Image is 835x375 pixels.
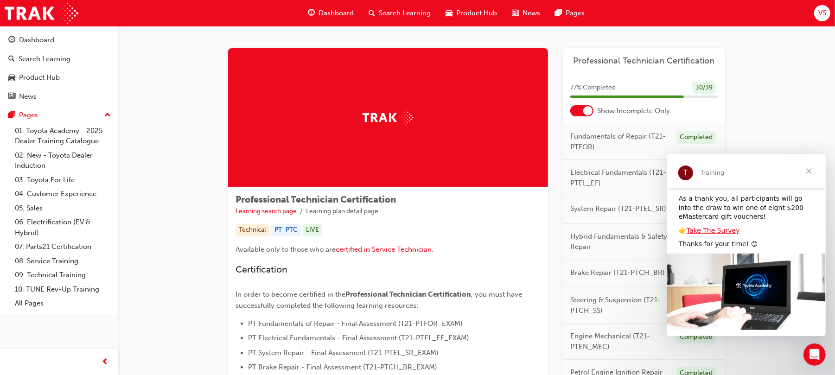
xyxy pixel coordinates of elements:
a: pages-iconPages [548,4,592,23]
span: guage-icon [308,7,315,19]
span: guage-icon [8,36,15,44]
span: In order to become certified in the [236,290,345,299]
a: 05. Sales [11,201,115,216]
button: DashboardSearch LearningProduct HubNews [4,30,115,107]
span: PT Fundamentals of Repair - Final Assessment (T21-PTFOR_EXAM) [248,319,463,328]
span: car-icon [446,7,453,19]
a: Product Hub [4,69,115,86]
div: News [19,91,37,102]
a: 08. Service Training [11,254,115,268]
a: News [4,88,115,105]
span: 77 % Completed [570,83,616,93]
span: Steering & Suspension (T21-PTCH_SS) [570,295,669,316]
span: search-icon [369,7,375,19]
a: Dashboard [4,32,115,49]
a: guage-iconDashboard [300,4,361,23]
span: News [523,8,540,19]
a: 02. New - Toyota Dealer Induction [11,148,115,173]
span: , you must have successfully completed the following learning resources: [236,290,524,310]
a: 01. Toyota Academy - 2025 Dealer Training Catalogue [11,124,115,148]
a: Learning search page [236,207,297,215]
div: LIVE [303,224,322,236]
a: Search Learning [4,51,115,68]
a: All Pages [11,296,115,311]
span: pages-icon [555,7,562,19]
div: Completed [676,131,716,144]
span: Dashboard [319,8,354,19]
img: Trak [5,3,78,24]
a: Professional Technician Certification [570,56,718,66]
span: PT Brake Repair - Final Assessment (T21-PTCH_BR_EXAM) [248,363,437,371]
div: Completed [676,331,716,343]
a: 04. Customer Experience [11,187,115,201]
span: Available only to those who are [236,245,336,254]
span: System Repair (T21-PTEL_SR) [570,203,666,214]
span: Product Hub [456,8,497,19]
a: 10. TUNE Rev-Up Training [11,282,115,297]
a: car-iconProduct Hub [438,4,504,23]
span: prev-icon [102,356,109,368]
span: Professional Technician Certification [345,290,471,299]
li: Learning plan detail page [306,206,378,217]
a: 09. Technical Training [11,268,115,282]
span: car-icon [8,74,15,82]
span: PT System Repair - Final Assessment (T21-PTEL_SR_EXAM) [248,349,439,357]
button: Pages [4,107,115,124]
div: PT_PTC [271,224,301,236]
div: 30 / 39 [692,82,716,94]
span: Engine Mechanical (T21-PTEN_MEC) [570,331,669,352]
span: Professional Technician Certification [236,194,396,205]
span: Fundamentals of Repair (T21-PTFOR) [570,131,669,152]
span: PT Electrical Fundamentals - Final Assessment (T21-PTEL_EF_EXAM) [248,334,469,342]
span: Electrical Fundamentals (T21-PTEL_EF) [570,167,669,188]
a: 06. Electrification (EV & Hybrid) [11,215,115,240]
span: search-icon [8,55,15,64]
img: Trak [363,110,414,125]
div: Search Learning [19,54,70,64]
span: up-icon [104,109,111,121]
span: Brake Repair (T21-PTCH_BR) [570,267,665,278]
span: Pages [566,8,585,19]
iframe: Intercom live chat message [667,154,826,336]
span: VS [818,8,826,19]
a: 03. Toyota For Life [11,173,115,187]
a: search-iconSearch Learning [361,4,438,23]
div: Technical [236,224,269,236]
span: . [432,245,433,254]
span: news-icon [8,93,15,101]
span: pages-icon [8,111,15,120]
span: Show Incomplete Only [597,106,670,116]
div: Pages [19,110,38,121]
span: Hybrid Fundamentals & Safety Repair [570,231,669,252]
span: Search Learning [379,8,431,19]
a: 07. Parts21 Certification [11,240,115,254]
iframe: Intercom live chat [803,343,826,366]
a: certified in Service Technician [336,245,432,254]
span: Certification [236,264,287,275]
div: Product Hub [19,72,60,83]
div: Dashboard [19,35,54,45]
button: VS [814,5,830,21]
span: news-icon [512,7,519,19]
a: news-iconNews [504,4,548,23]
